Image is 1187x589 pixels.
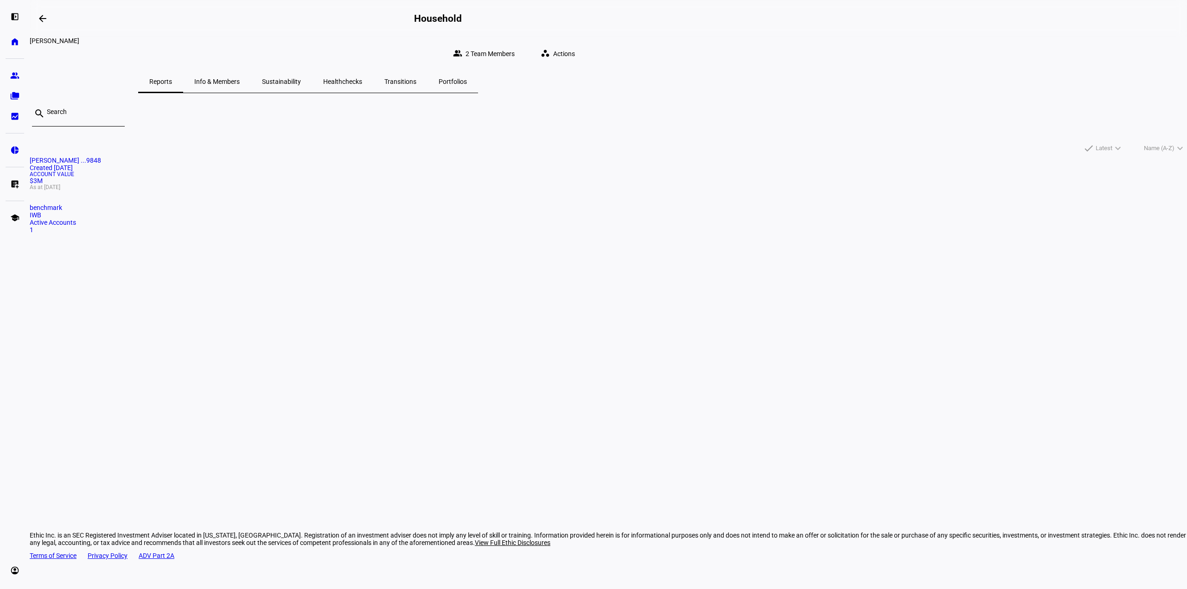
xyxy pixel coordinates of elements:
[10,566,19,575] eth-mat-symbol: account_circle
[30,171,1187,177] span: Account Value
[6,87,24,105] a: folder_copy
[414,13,461,24] h2: Household
[439,78,467,85] span: Portfolios
[88,552,128,559] a: Privacy Policy
[30,226,33,234] span: 1
[541,49,550,58] mat-icon: workspaces
[262,78,301,85] span: Sustainability
[30,37,586,44] div: Emily Scott Ttee
[533,44,586,63] button: Actions
[6,107,24,126] a: bid_landscape
[149,78,172,85] span: Reports
[139,552,174,559] a: ADV Part 2A
[34,108,45,119] mat-icon: search
[30,532,1187,546] div: Ethic Inc. is an SEC Registered Investment Adviser located in [US_STATE], [GEOGRAPHIC_DATA]. Regi...
[475,539,550,546] span: View Full Ethic Disclosures
[30,184,1187,190] span: As at [DATE]
[30,164,1187,171] div: Created [DATE]
[30,157,1187,234] a: [PERSON_NAME] ...9848Created [DATE]Account Value$3MAs at [DATE]benchmarkIWBActive Accounts1
[466,44,515,63] span: 2 Team Members
[30,204,62,211] span: benchmark
[30,157,101,164] span: Emily Scott Ttee ...9848
[526,44,586,63] eth-quick-actions: Actions
[10,112,19,121] eth-mat-symbol: bid_landscape
[30,219,76,226] span: Active Accounts
[6,32,24,51] a: home
[453,49,462,58] mat-icon: group
[10,213,19,222] eth-mat-symbol: school
[10,179,19,189] eth-mat-symbol: list_alt_add
[10,146,19,155] eth-mat-symbol: pie_chart
[1083,143,1094,154] mat-icon: done
[1096,143,1112,154] span: Latest
[47,108,117,115] input: Search
[553,44,575,63] span: Actions
[37,13,48,24] mat-icon: arrow_backwards
[10,12,19,21] eth-mat-symbol: left_panel_open
[6,66,24,85] a: group
[194,78,240,85] span: Info & Members
[30,211,41,219] span: IWB
[10,37,19,46] eth-mat-symbol: home
[30,171,1187,190] div: $3M
[384,78,416,85] span: Transitions
[10,91,19,101] eth-mat-symbol: folder_copy
[6,141,24,159] a: pie_chart
[323,78,362,85] span: Healthchecks
[10,71,19,80] eth-mat-symbol: group
[1144,143,1174,154] span: Name (A-Z)
[446,44,526,63] button: 2 Team Members
[30,552,77,559] a: Terms of Service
